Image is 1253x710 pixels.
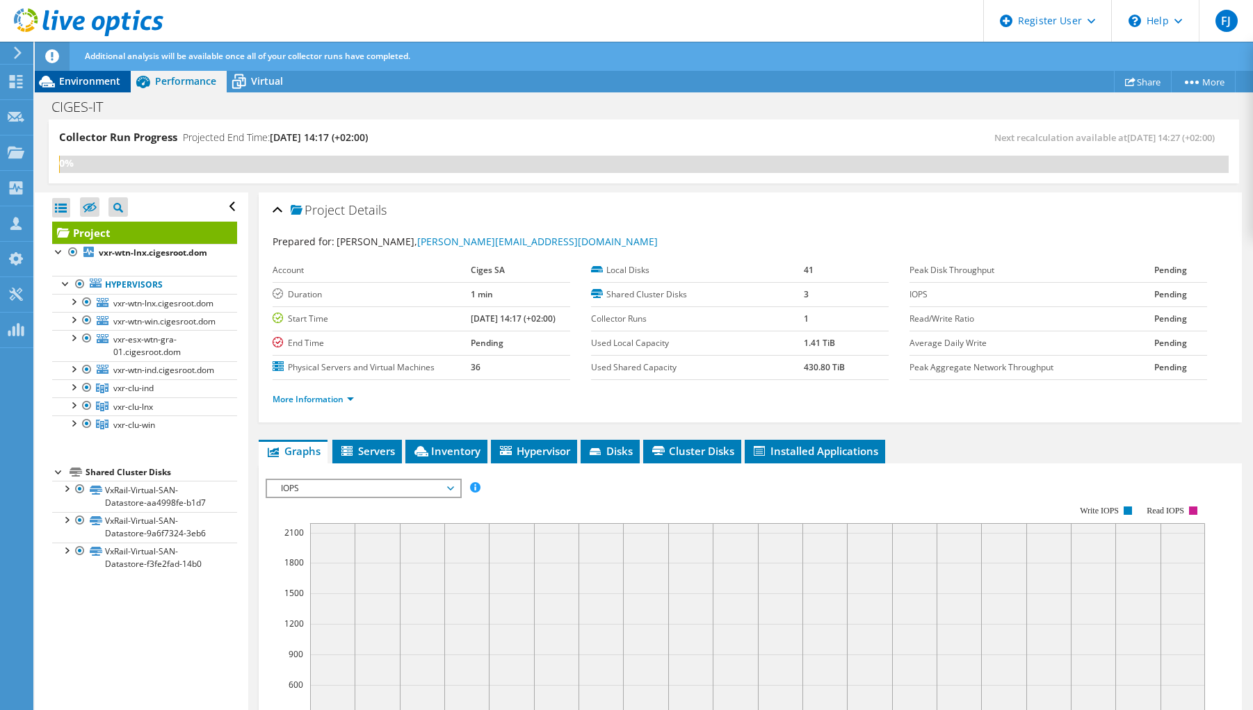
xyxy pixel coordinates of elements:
b: Pending [1154,313,1187,324]
b: [DATE] 14:17 (+02:00) [471,313,556,324]
a: vxr-clu-lnx [52,397,237,415]
h1: CIGES-IT [45,99,124,115]
a: VxRail-Virtual-SAN-Datastore-aa4998fe-b1d7 [52,481,237,511]
span: Inventory [412,444,480,458]
label: Peak Disk Throughput [910,263,1154,277]
span: Environment [59,74,120,88]
label: Used Shared Capacity [591,361,804,374]
label: Peak Aggregate Network Throughput [910,361,1154,374]
span: vxr-clu-win [113,419,155,431]
a: vxr-wtn-lnx.cigesroot.dom [52,244,237,262]
span: Hypervisor [498,444,570,458]
span: vxr-wtn-win.cigesroot.dom [113,315,216,327]
a: vxr-esx-wtn-gra-01.cigesroot.dom [52,330,237,361]
text: 900 [289,648,303,660]
a: vxr-wtn-win.cigesroot.dom [52,312,237,330]
a: vxr-clu-ind [52,379,237,397]
span: Disks [588,444,633,458]
a: Share [1114,71,1172,92]
a: More [1171,71,1236,92]
b: 1.41 TiB [804,337,835,349]
span: vxr-wtn-lnx.cigesroot.dom [113,297,213,309]
span: vxr-esx-wtn-gra-01.cigesroot.dom [113,333,181,358]
span: [DATE] 14:17 (+02:00) [270,131,368,144]
span: Next recalculation available at [994,131,1222,144]
label: Used Local Capacity [591,336,804,350]
span: vxr-wtn-ind.cigesroot.dom [113,364,214,376]
b: vxr-wtn-lnx.cigesroot.dom [99,247,207,258]
b: Pending [471,337,503,349]
span: vxr-clu-ind [113,382,154,394]
label: Physical Servers and Virtual Machines [273,361,471,374]
text: 2100 [284,527,304,538]
a: [PERSON_NAME][EMAIL_ADDRESS][DOMAIN_NAME] [417,235,658,248]
b: 36 [471,361,480,373]
b: Pending [1154,337,1187,349]
label: Collector Runs [591,312,804,326]
text: 1500 [284,587,304,599]
span: Project [291,204,345,217]
a: vxr-wtn-lnx.cigesroot.dom [52,294,237,312]
a: vxr-wtn-ind.cigesroot.dom [52,361,237,379]
span: Additional analysis will be available once all of your collector runs have completed. [85,50,410,62]
a: VxRail-Virtual-SAN-Datastore-9a6f7324-3eb6 [52,512,237,543]
label: Duration [273,288,471,302]
span: [PERSON_NAME], [337,235,658,248]
span: Graphs [266,444,321,458]
label: Prepared for: [273,235,334,248]
a: More Information [273,393,354,405]
span: Installed Applications [752,444,878,458]
b: 1 [804,313,809,324]
b: 1 min [471,288,493,300]
h4: Projected End Time: [183,130,368,145]
svg: \n [1129,15,1141,27]
text: Read IOPS [1147,506,1184,515]
b: Pending [1154,288,1187,300]
label: Average Daily Write [910,336,1154,350]
a: Project [52,222,237,244]
label: Start Time [273,312,471,326]
label: Local Disks [591,263,804,277]
span: Servers [339,444,395,458]
b: Pending [1154,264,1187,276]
span: vxr-clu-lnx [113,401,153,413]
span: [DATE] 14:27 (+02:00) [1127,131,1215,144]
label: Account [273,263,471,277]
text: 1800 [284,556,304,568]
text: 600 [289,679,303,691]
span: Performance [155,74,216,88]
span: Cluster Disks [650,444,734,458]
b: Ciges SA [471,264,505,276]
a: vxr-clu-win [52,415,237,434]
span: FJ [1215,10,1238,32]
b: Pending [1154,361,1187,373]
text: 1200 [284,618,304,629]
span: Virtual [251,74,283,88]
b: 430.80 TiB [804,361,845,373]
a: VxRail-Virtual-SAN-Datastore-f3fe2fad-14b0 [52,543,237,573]
div: Shared Cluster Disks [86,464,237,481]
label: Read/Write Ratio [910,312,1154,326]
label: Shared Cluster Disks [591,288,804,302]
b: 3 [804,288,809,300]
a: Hypervisors [52,276,237,294]
span: Details [348,201,387,218]
b: 41 [804,264,814,276]
span: IOPS [274,480,453,497]
text: Write IOPS [1080,506,1119,515]
label: IOPS [910,288,1154,302]
label: End Time [273,336,471,350]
